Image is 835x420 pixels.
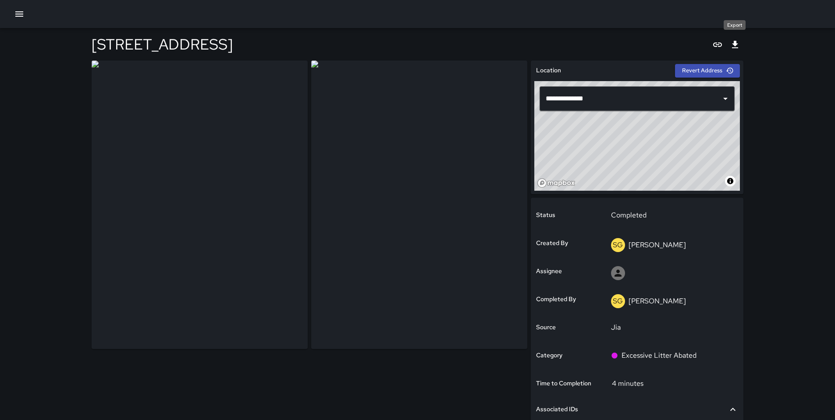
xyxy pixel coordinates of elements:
p: Completed [611,210,732,221]
span: Toggle attribution [728,176,733,186]
button: Export [726,36,744,53]
div: Associated IDs [536,399,738,420]
button: Open [719,93,732,105]
a: Mapbox homepage [537,178,576,188]
h6: Source [536,323,556,332]
p: Excessive Litter Abated [622,350,696,361]
p: SG [613,240,623,250]
h6: Assignee [536,267,562,276]
button: Copy link [709,36,726,53]
h6: Completed By [536,295,576,304]
p: 4 minutes [612,379,643,388]
button: Revert Address [675,64,740,78]
img: request_images%2F2e125e50-8c0b-11f0-9b36-29ee42262b12 [311,61,527,349]
h6: Location [536,66,561,75]
h6: Associated IDs [536,405,578,414]
button: Toggle attribution [725,176,736,186]
p: Jia [611,322,732,333]
h6: Created By [536,238,568,248]
div: Export [724,20,746,30]
h4: [STREET_ADDRESS] [92,35,233,53]
h6: Time to Completion [536,379,591,388]
h6: Category [536,351,562,360]
p: [PERSON_NAME] [629,240,686,249]
img: request_images%2F2ca33df0-8c0b-11f0-9b36-29ee42262b12 [92,61,308,349]
p: SG [613,296,623,306]
canvas: Map [534,81,740,191]
h6: Status [536,210,555,220]
p: [PERSON_NAME] [629,296,686,306]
